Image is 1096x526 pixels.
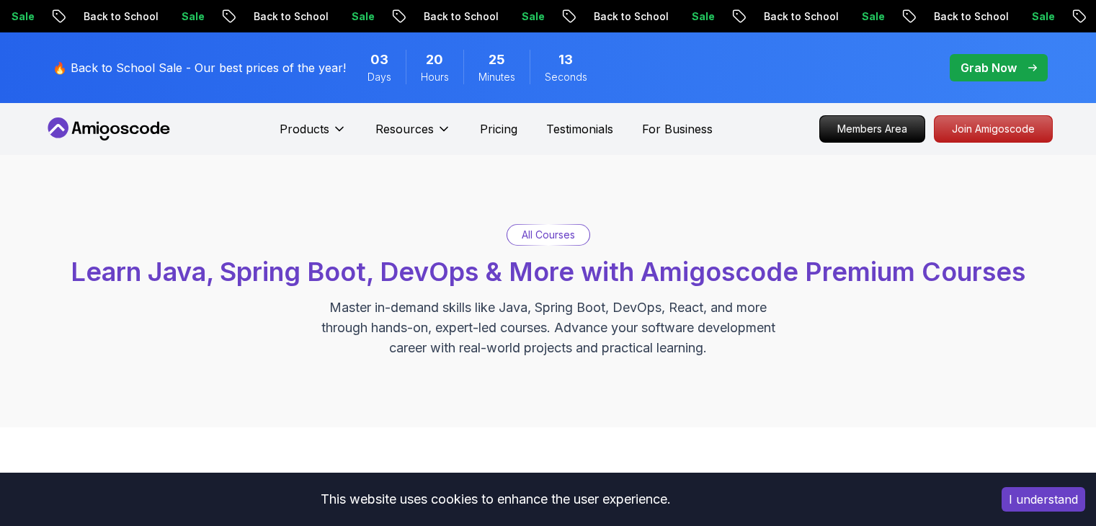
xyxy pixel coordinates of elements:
[1020,9,1066,24] p: Sale
[480,120,517,138] a: Pricing
[375,120,451,149] button: Resources
[242,9,340,24] p: Back to School
[426,50,443,70] span: 20 Hours
[280,120,347,149] button: Products
[280,120,329,138] p: Products
[922,9,1020,24] p: Back to School
[340,9,386,24] p: Sale
[819,115,925,143] a: Members Area
[558,50,573,70] span: 13 Seconds
[489,50,505,70] span: 25 Minutes
[522,228,575,242] p: All Courses
[412,9,510,24] p: Back to School
[820,116,925,142] p: Members Area
[680,9,726,24] p: Sale
[370,50,388,70] span: 3 Days
[170,9,216,24] p: Sale
[545,70,587,84] span: Seconds
[421,70,449,84] span: Hours
[510,9,556,24] p: Sale
[11,483,980,515] div: This website uses cookies to enhance the user experience.
[961,59,1017,76] p: Grab Now
[752,9,850,24] p: Back to School
[72,9,170,24] p: Back to School
[1002,487,1085,512] button: Accept cookies
[935,116,1052,142] p: Join Amigoscode
[546,120,613,138] a: Testimonials
[53,59,346,76] p: 🔥 Back to School Sale - Our best prices of the year!
[367,70,391,84] span: Days
[582,9,680,24] p: Back to School
[642,120,713,138] a: For Business
[71,256,1025,287] span: Learn Java, Spring Boot, DevOps & More with Amigoscode Premium Courses
[306,298,790,358] p: Master in-demand skills like Java, Spring Boot, DevOps, React, and more through hands-on, expert-...
[478,70,515,84] span: Minutes
[850,9,896,24] p: Sale
[934,115,1053,143] a: Join Amigoscode
[375,120,434,138] p: Resources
